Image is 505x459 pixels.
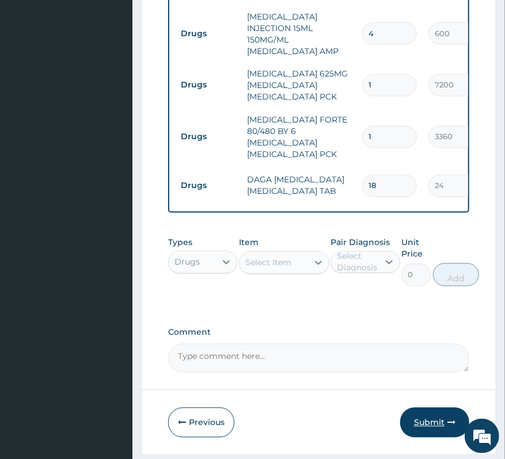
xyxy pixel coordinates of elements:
label: Pair Diagnosis [331,237,390,248]
div: Minimize live chat window [189,6,217,33]
img: d_794563401_company_1708531726252_794563401 [21,58,47,86]
div: Drugs [174,257,200,268]
td: DAGA [MEDICAL_DATA] [MEDICAL_DATA] TAB [241,169,356,203]
div: Chat with us now [60,64,193,79]
td: Drugs [175,75,241,96]
textarea: Type your message and hit 'Enter' [6,314,219,354]
td: [MEDICAL_DATA] INJECTION 15ML 150MG/ML [MEDICAL_DATA] AMP [241,5,356,63]
td: [MEDICAL_DATA] 625MG [MEDICAL_DATA] [MEDICAL_DATA] PCK [241,63,356,109]
td: Drugs [175,175,241,197]
button: Submit [400,408,469,438]
button: Previous [168,408,234,438]
td: Drugs [175,127,241,148]
label: Comment [168,328,469,338]
div: Select Item [245,257,291,269]
span: We're online! [67,145,159,261]
label: Item [239,237,259,248]
div: Select Diagnosis [337,251,377,274]
label: Types [168,238,192,248]
label: Unit Price [401,237,431,260]
td: [MEDICAL_DATA] FORTE 80/480 BY 6 [MEDICAL_DATA] [MEDICAL_DATA] PCK [241,109,356,166]
button: Add [433,263,479,286]
td: Drugs [175,23,241,44]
